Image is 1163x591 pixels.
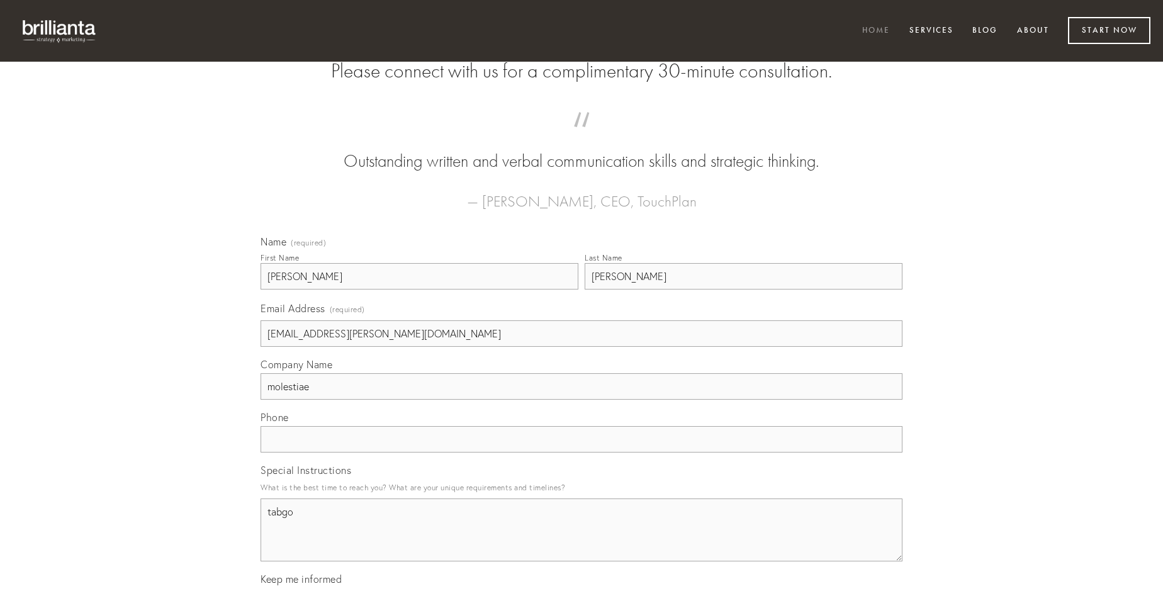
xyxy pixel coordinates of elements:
[261,59,902,83] h2: Please connect with us for a complimentary 30-minute consultation.
[281,125,882,174] blockquote: Outstanding written and verbal communication skills and strategic thinking.
[585,253,622,262] div: Last Name
[261,302,325,315] span: Email Address
[281,174,882,214] figcaption: — [PERSON_NAME], CEO, TouchPlan
[1068,17,1150,44] a: Start Now
[261,573,342,585] span: Keep me informed
[330,301,365,318] span: (required)
[261,358,332,371] span: Company Name
[261,235,286,248] span: Name
[281,125,882,149] span: “
[854,21,898,42] a: Home
[1009,21,1057,42] a: About
[261,411,289,424] span: Phone
[261,498,902,561] textarea: tabgo
[261,464,351,476] span: Special Instructions
[964,21,1006,42] a: Blog
[901,21,962,42] a: Services
[291,239,326,247] span: (required)
[261,479,902,496] p: What is the best time to reach you? What are your unique requirements and timelines?
[261,253,299,262] div: First Name
[13,13,107,49] img: brillianta - research, strategy, marketing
